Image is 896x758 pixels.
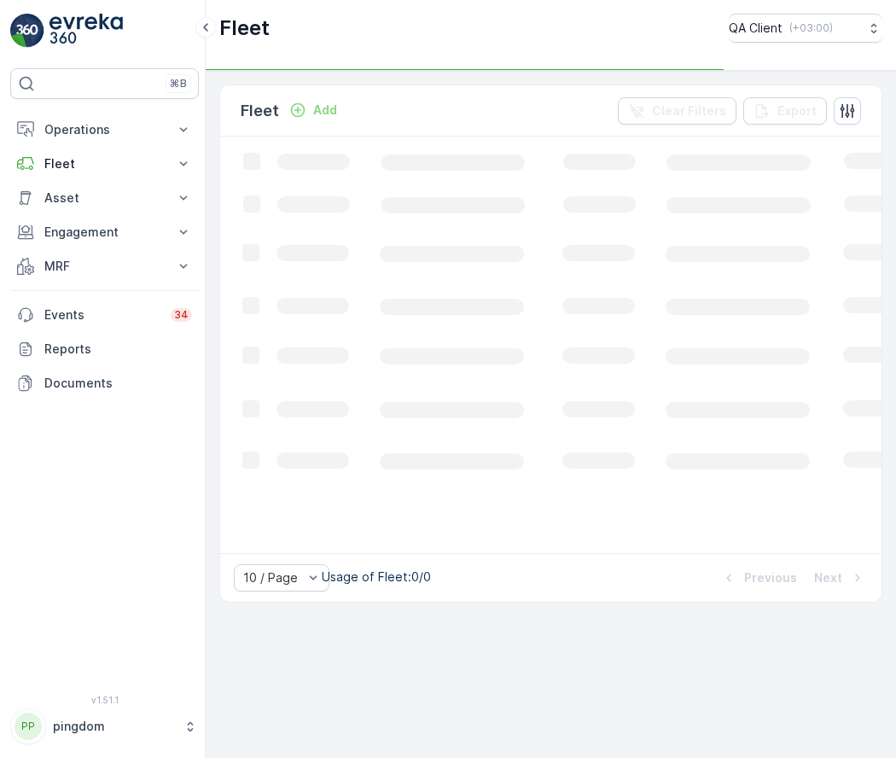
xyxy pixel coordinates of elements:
[10,215,199,249] button: Engagement
[652,102,726,120] p: Clear Filters
[10,181,199,215] button: Asset
[44,258,165,275] p: MRF
[10,366,199,400] a: Documents
[219,15,270,42] p: Fleet
[53,718,175,735] p: pingdom
[282,100,344,120] button: Add
[10,332,199,366] a: Reports
[241,99,279,123] p: Fleet
[10,695,199,705] span: v 1.51.1
[789,21,833,35] p: ( +03:00 )
[44,306,160,324] p: Events
[743,97,827,125] button: Export
[744,569,797,586] p: Previous
[49,14,123,48] img: logo_light-DOdMpM7g.png
[44,375,192,392] p: Documents
[814,569,842,586] p: Next
[812,568,868,588] button: Next
[170,77,187,90] p: ⌘B
[44,189,165,207] p: Asset
[44,341,192,358] p: Reports
[10,298,199,332] a: Events34
[174,308,189,322] p: 34
[44,121,165,138] p: Operations
[15,713,42,740] div: PP
[10,249,199,283] button: MRF
[10,708,199,744] button: PPpingdom
[313,102,337,119] p: Add
[10,147,199,181] button: Fleet
[10,113,199,147] button: Operations
[44,155,165,172] p: Fleet
[729,20,783,37] p: QA Client
[618,97,736,125] button: Clear Filters
[719,568,799,588] button: Previous
[777,102,817,120] p: Export
[322,568,431,586] p: Usage of Fleet : 0/0
[10,14,44,48] img: logo
[729,14,882,43] button: QA Client(+03:00)
[44,224,165,241] p: Engagement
